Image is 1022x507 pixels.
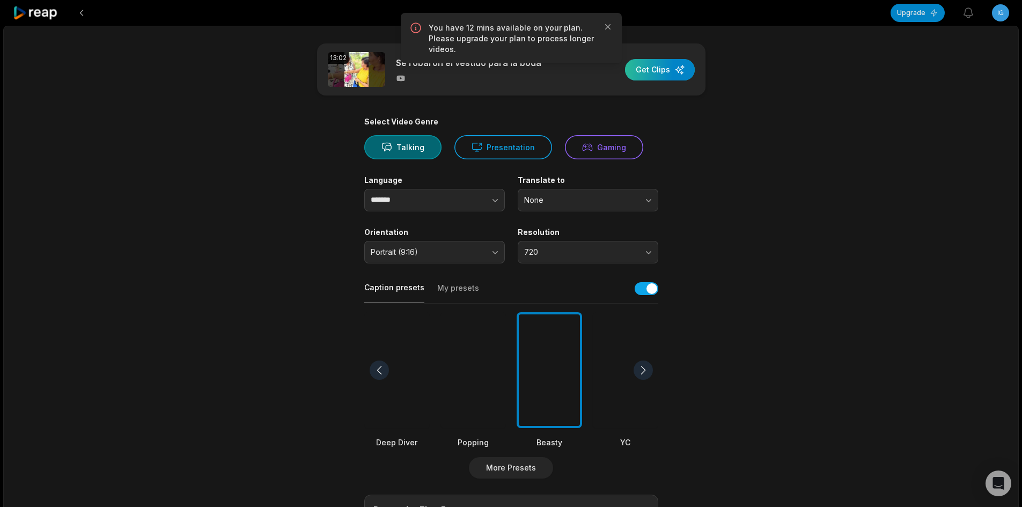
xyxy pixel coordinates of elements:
[364,282,424,303] button: Caption presets
[364,117,658,127] div: Select Video Genre
[364,437,430,448] div: Deep Diver
[371,247,483,257] span: Portrait (9:16)
[593,437,658,448] div: YC
[524,195,637,205] span: None
[364,241,505,263] button: Portrait (9:16)
[518,189,658,211] button: None
[524,247,637,257] span: 720
[364,175,505,185] label: Language
[891,4,945,22] button: Upgrade
[328,52,349,64] div: 13:02
[437,283,479,303] button: My presets
[440,437,506,448] div: Popping
[986,471,1011,496] div: Open Intercom Messenger
[625,59,695,80] button: Get Clips
[518,241,658,263] button: 720
[518,227,658,237] label: Resolution
[518,175,658,185] label: Translate to
[469,457,553,479] button: More Presets
[364,227,505,237] label: Orientation
[429,23,594,55] p: You have 12 mins available on your plan. Please upgrade your plan to process longer videos.
[454,135,552,159] button: Presentation
[517,437,582,448] div: Beasty
[565,135,643,159] button: Gaming
[396,56,541,69] p: Se robaron el vestido para la boda
[364,135,442,159] button: Talking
